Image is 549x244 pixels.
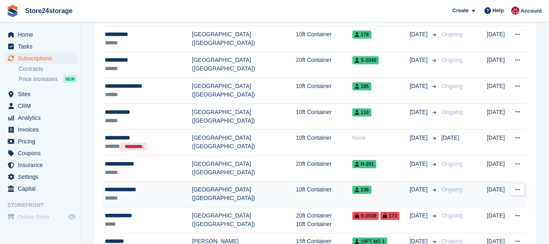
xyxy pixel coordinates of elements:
td: [DATE] [487,52,510,78]
span: [DATE] [410,56,429,64]
span: Ongoing [441,31,463,37]
a: Price increases NEW [19,75,77,84]
td: [DATE] [487,207,510,233]
a: menu [4,41,77,52]
span: Home [18,29,67,40]
span: Sites [18,88,67,100]
a: Store24storage [22,4,76,18]
span: Account [521,7,542,15]
span: S-2040 [352,56,379,64]
span: [DATE] [410,160,429,168]
span: S-2039 [352,212,379,220]
td: 20ft Container 10ft Container [296,207,352,233]
td: [GEOGRAPHIC_DATA] ([GEOGRAPHIC_DATA]) [192,52,296,78]
div: None [352,134,410,142]
span: Pricing [18,136,67,147]
span: [DATE] [410,108,429,117]
a: menu [4,147,77,159]
span: Create [452,7,469,15]
span: Price increases [19,75,58,83]
a: menu [4,112,77,123]
span: Ongoing [441,83,463,89]
span: Storefront [7,201,81,209]
td: [GEOGRAPHIC_DATA] ([GEOGRAPHIC_DATA]) [192,207,296,233]
img: stora-icon-8386f47178a22dfd0bd8f6a31ec36ba5ce8667c1dd55bd0f319d3a0aa187defe.svg [7,5,19,17]
td: 10ft Container [296,181,352,207]
img: Mandy Huges [511,7,519,15]
span: Coupons [18,147,67,159]
td: 10ft Container [296,26,352,52]
span: Tasks [18,41,67,52]
span: 195 [352,82,371,90]
span: [DATE] [410,82,429,90]
span: Settings [18,171,67,182]
span: Ongoing [441,212,463,219]
td: [DATE] [487,130,510,156]
span: 110 [352,108,371,117]
span: Help [493,7,504,15]
span: Capital [18,183,67,194]
div: NEW [63,75,77,83]
span: [DATE] [410,134,429,142]
span: 173 [380,212,399,220]
span: Ongoing [441,109,463,115]
td: [GEOGRAPHIC_DATA] ([GEOGRAPHIC_DATA]) [192,78,296,104]
td: [DATE] [487,26,510,52]
td: 20ft Container [296,52,352,78]
span: 138 [352,186,371,194]
a: menu [4,100,77,112]
span: Subscriptions [18,53,67,64]
span: CRM [18,100,67,112]
td: [DATE] [487,103,510,130]
span: H-291 [352,160,377,168]
a: menu [4,183,77,194]
span: [DATE] [410,30,429,39]
span: Ongoing [441,186,463,193]
td: [GEOGRAPHIC_DATA] ([GEOGRAPHIC_DATA]) [192,103,296,130]
span: [DATE] [410,211,429,220]
span: Online Store [18,211,67,223]
a: menu [4,53,77,64]
td: [GEOGRAPHIC_DATA] ([GEOGRAPHIC_DATA]) [192,130,296,156]
td: 10ft Container [296,103,352,130]
td: [DATE] [487,155,510,181]
span: 178 [352,31,371,39]
td: [GEOGRAPHIC_DATA] ([GEOGRAPHIC_DATA]) [192,26,296,52]
a: menu [4,29,77,40]
span: Analytics [18,112,67,123]
a: menu [4,88,77,100]
a: menu [4,124,77,135]
a: menu [4,211,77,223]
span: Invoices [18,124,67,135]
td: 10ft Container [296,78,352,104]
a: Preview store [67,212,77,222]
span: [DATE] [441,134,459,141]
span: Ongoing [441,160,463,167]
span: [DATE] [410,185,429,194]
span: Insurance [18,159,67,171]
td: [DATE] [487,181,510,207]
td: [GEOGRAPHIC_DATA] ([GEOGRAPHIC_DATA]) [192,155,296,181]
td: [DATE] [487,78,510,104]
td: 10ft Container [296,130,352,156]
a: menu [4,159,77,171]
a: Contracts [19,65,77,73]
td: [GEOGRAPHIC_DATA] ([GEOGRAPHIC_DATA]) [192,181,296,207]
td: 20ft Container [296,155,352,181]
a: menu [4,171,77,182]
a: menu [4,136,77,147]
span: Ongoing [441,57,463,63]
